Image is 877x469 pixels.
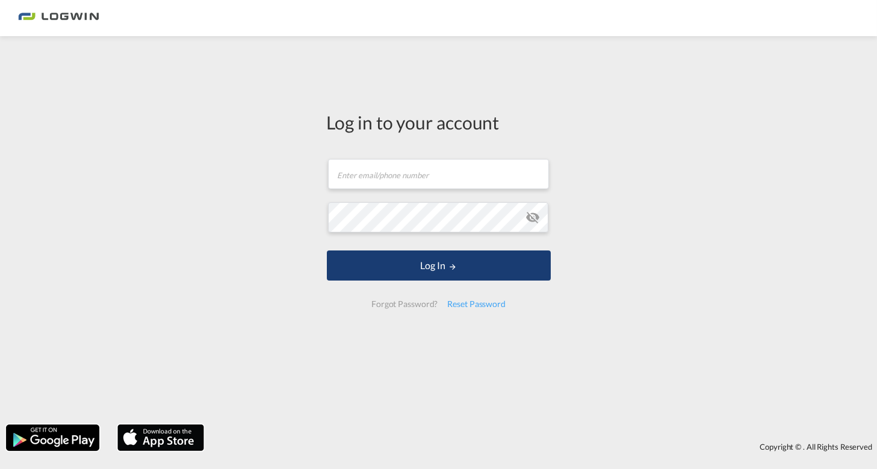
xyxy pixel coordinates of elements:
[210,436,877,457] div: Copyright © . All Rights Reserved
[116,423,205,452] img: apple.png
[442,293,510,315] div: Reset Password
[327,110,551,135] div: Log in to your account
[5,423,101,452] img: google.png
[328,159,549,189] input: Enter email/phone number
[525,210,540,225] md-icon: icon-eye-off
[367,293,442,315] div: Forgot Password?
[18,5,99,32] img: bc73a0e0d8c111efacd525e4c8ad7d32.png
[327,250,551,281] button: LOGIN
